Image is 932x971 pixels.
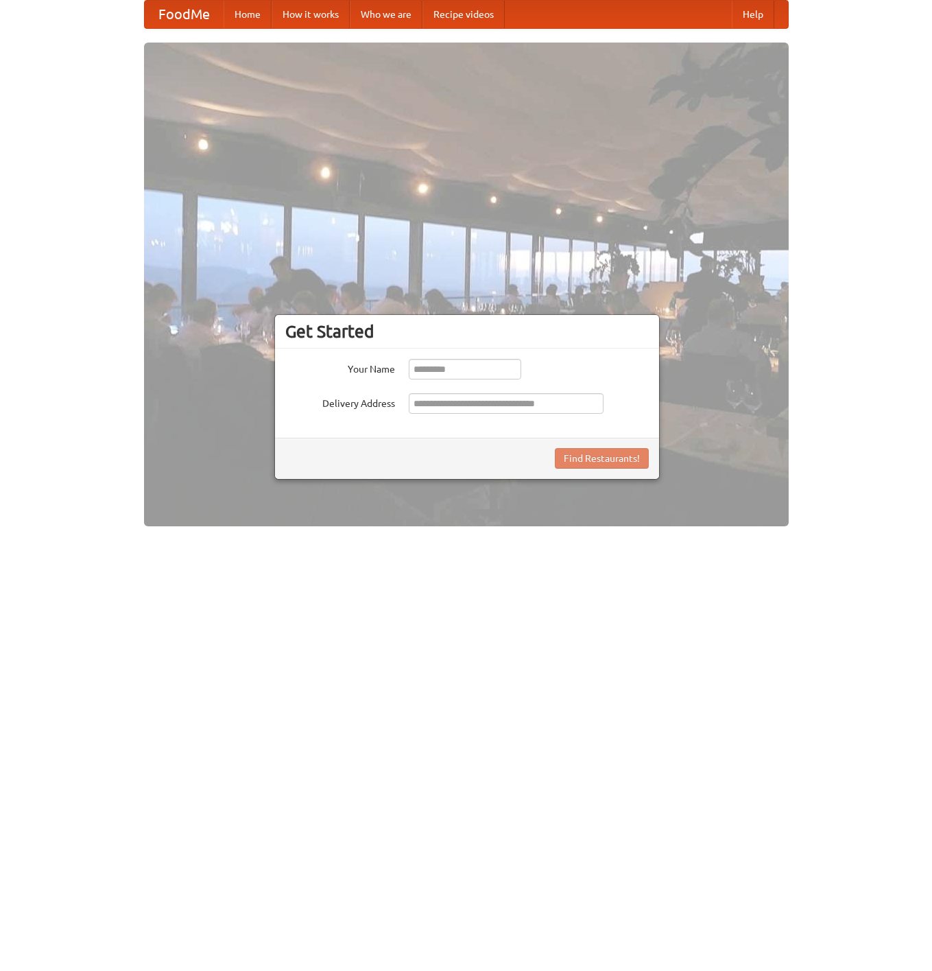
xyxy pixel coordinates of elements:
[285,393,395,410] label: Delivery Address
[145,1,224,28] a: FoodMe
[555,448,649,469] button: Find Restaurants!
[285,359,395,376] label: Your Name
[350,1,422,28] a: Who we are
[422,1,505,28] a: Recipe videos
[272,1,350,28] a: How it works
[732,1,774,28] a: Help
[285,321,649,342] h3: Get Started
[224,1,272,28] a: Home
